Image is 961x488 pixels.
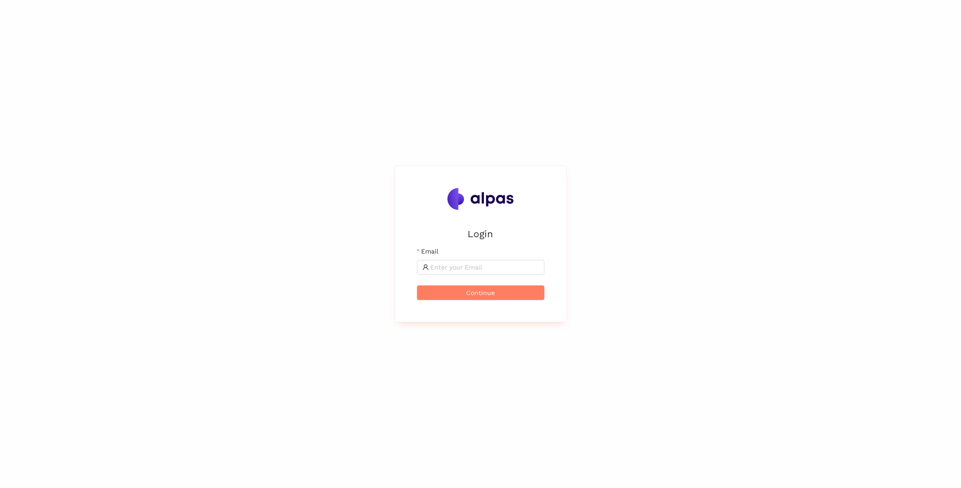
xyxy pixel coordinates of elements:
[422,264,429,270] span: user
[447,188,514,210] img: Alpas.ai Logo
[431,262,539,272] input: Email
[417,285,544,300] button: Continue
[466,288,495,298] span: Continue
[417,226,544,241] h2: Login
[417,246,438,256] label: Email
